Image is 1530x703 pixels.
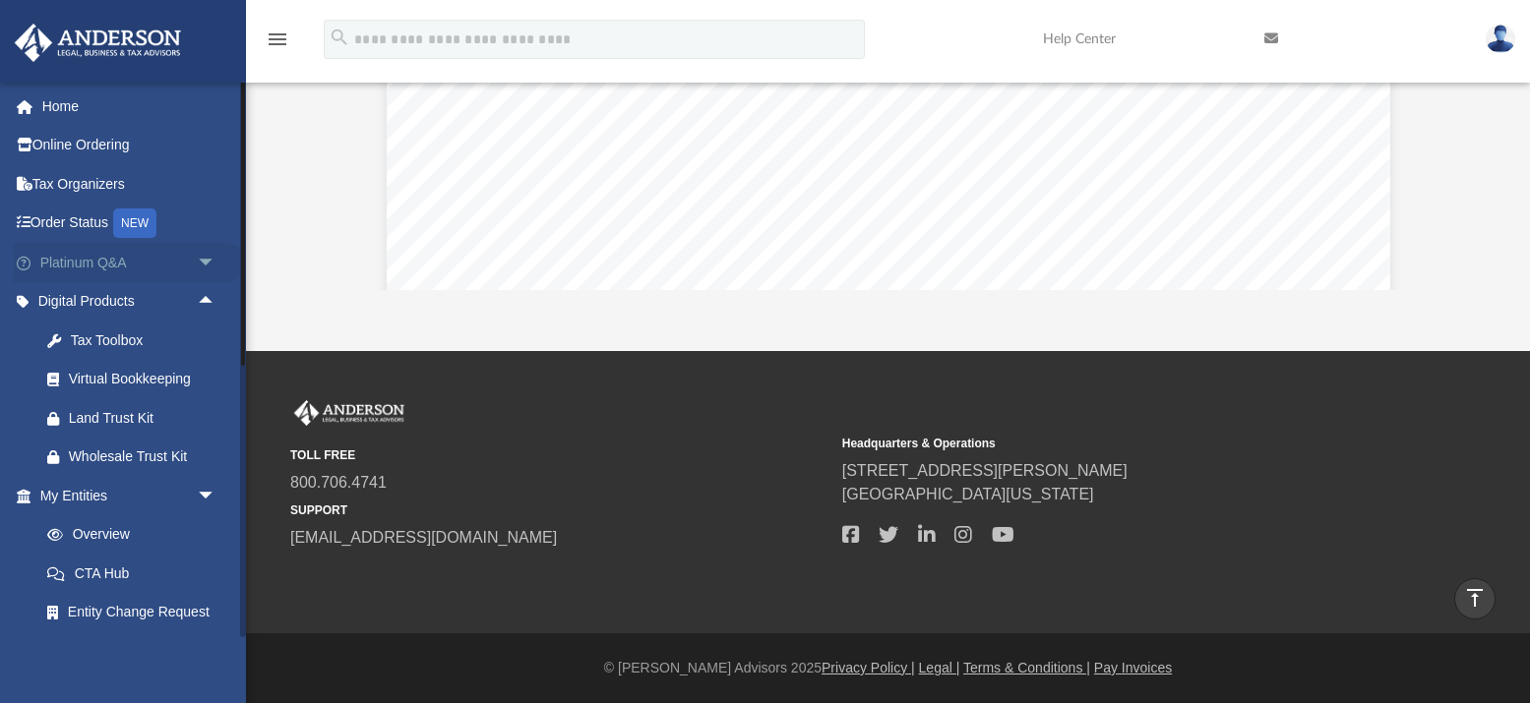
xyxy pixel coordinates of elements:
[14,204,246,244] a: Order StatusNEW
[14,282,246,322] a: Digital Productsarrow_drop_up
[266,28,289,51] i: menu
[14,476,246,515] a: My Entitiesarrow_drop_down
[919,660,960,675] a: Legal |
[113,208,156,238] div: NEW
[28,554,246,593] a: CTA Hub
[963,660,1090,675] a: Terms & Conditions |
[9,24,187,62] img: Anderson Advisors Platinum Portal
[246,658,1530,678] div: © [PERSON_NAME] Advisors 2025
[28,593,246,632] a: Entity Change Request
[1454,578,1496,619] a: vertical_align_top
[842,486,1094,502] a: [GEOGRAPHIC_DATA][US_STATE]
[69,406,221,431] div: Land Trust Kit
[842,462,1128,479] a: [STREET_ADDRESS][PERSON_NAME]
[28,398,246,438] a: Land Trust Kit
[290,501,828,519] small: SUPPORT
[14,126,246,165] a: Online Ordering
[197,243,236,283] span: arrow_drop_down
[28,631,246,671] a: Binder Walkthrough
[197,282,236,322] span: arrow_drop_up
[69,367,221,391] div: Virtual Bookkeeping
[329,27,350,48] i: search
[69,328,221,353] div: Tax Toolbox
[290,529,557,546] a: [EMAIL_ADDRESS][DOMAIN_NAME]
[822,660,915,675] a: Privacy Policy |
[1094,660,1172,675] a: Pay Invoices
[842,435,1380,452] small: Headquarters & Operations
[28,515,246,555] a: Overview
[1486,25,1515,53] img: User Pic
[69,444,221,469] div: Wholesale Trust Kit
[290,474,387,491] a: 800.706.4741
[14,164,246,204] a: Tax Organizers
[14,87,246,126] a: Home
[290,400,408,426] img: Anderson Advisors Platinum Portal
[1463,586,1487,610] i: vertical_align_top
[14,243,246,282] a: Platinum Q&Aarrow_drop_down
[28,360,246,399] a: Virtual Bookkeeping
[197,476,236,516] span: arrow_drop_down
[28,438,246,477] a: Wholesale Trust Kit
[290,446,828,464] small: TOLL FREE
[28,321,246,360] a: Tax Toolbox
[266,37,289,51] a: menu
